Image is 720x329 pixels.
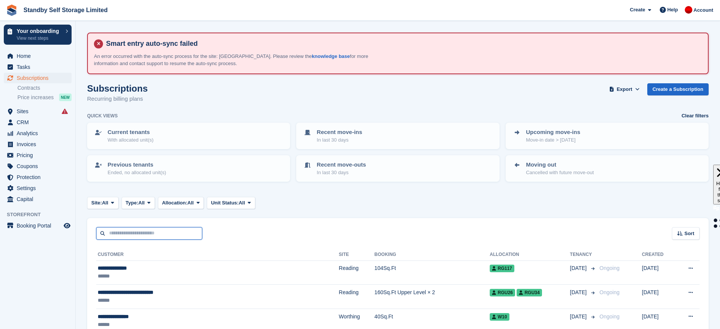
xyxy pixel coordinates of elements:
[94,53,378,67] p: An error occurred with the auto-sync process for the site: [GEOGRAPHIC_DATA]. Please review the f...
[17,194,62,204] span: Capital
[126,199,139,207] span: Type:
[681,112,709,120] a: Clear filters
[87,83,148,94] h1: Subscriptions
[96,249,339,261] th: Customer
[88,156,289,181] a: Previous tenants Ended, no allocated unit(s)
[4,128,72,139] a: menu
[570,313,588,321] span: [DATE]
[20,4,111,16] a: Standby Self Storage Limited
[162,199,187,207] span: Allocation:
[685,6,692,14] img: Aaron Winter
[693,6,713,14] span: Account
[17,150,62,161] span: Pricing
[122,197,155,209] button: Type: All
[17,28,62,34] p: Your onboarding
[4,194,72,204] a: menu
[490,249,570,261] th: Allocation
[17,117,62,128] span: CRM
[4,220,72,231] a: menu
[17,94,54,101] span: Price increases
[102,199,108,207] span: All
[4,172,72,182] a: menu
[375,260,490,285] td: 104Sq.Ft
[375,285,490,309] td: 160Sq.Ft Upper Level × 2
[490,265,514,272] span: RG117
[4,139,72,150] a: menu
[339,260,375,285] td: Reading
[506,156,708,181] a: Moving out Cancelled with future move-out
[87,95,148,103] p: Recurring billing plans
[570,249,597,261] th: Tenancy
[4,117,72,128] a: menu
[4,73,72,83] a: menu
[517,289,542,296] span: RGU34
[4,62,72,72] a: menu
[88,123,289,148] a: Current tenants With allocated unit(s)
[642,249,675,261] th: Created
[312,53,350,59] a: knowledge base
[4,161,72,172] a: menu
[297,123,498,148] a: Recent move-ins In last 30 days
[317,128,362,137] p: Recent move-ins
[600,313,620,320] span: Ongoing
[684,230,694,237] span: Sort
[4,106,72,117] a: menu
[375,249,490,261] th: Booking
[667,6,678,14] span: Help
[62,221,72,230] a: Preview store
[4,25,72,45] a: Your onboarding View next steps
[17,139,62,150] span: Invoices
[339,285,375,309] td: Reading
[526,161,594,169] p: Moving out
[570,288,588,296] span: [DATE]
[17,220,62,231] span: Booking Portal
[62,108,68,114] i: Smart entry sync failures have occurred
[490,289,515,296] span: RGU26
[17,161,62,172] span: Coupons
[87,197,119,209] button: Site: All
[4,150,72,161] a: menu
[7,211,75,218] span: Storefront
[630,6,645,14] span: Create
[138,199,145,207] span: All
[17,84,72,92] a: Contracts
[506,123,708,148] a: Upcoming move-ins Move-in date > [DATE]
[17,128,62,139] span: Analytics
[600,289,620,295] span: Ongoing
[87,112,118,119] h6: Quick views
[17,35,62,42] p: View next steps
[239,199,245,207] span: All
[17,106,62,117] span: Sites
[158,197,204,209] button: Allocation: All
[17,51,62,61] span: Home
[108,128,153,137] p: Current tenants
[17,73,62,83] span: Subscriptions
[317,136,362,144] p: In last 30 days
[317,169,366,176] p: In last 30 days
[490,313,509,321] span: W10
[570,264,588,272] span: [DATE]
[642,285,675,309] td: [DATE]
[91,199,102,207] span: Site:
[207,197,255,209] button: Unit Status: All
[617,86,632,93] span: Export
[108,161,166,169] p: Previous tenants
[600,265,620,271] span: Ongoing
[17,93,72,101] a: Price increases NEW
[103,39,702,48] h4: Smart entry auto-sync failed
[108,136,153,144] p: With allocated unit(s)
[211,199,239,207] span: Unit Status:
[108,169,166,176] p: Ended, no allocated unit(s)
[647,83,709,96] a: Create a Subscription
[6,5,17,16] img: stora-icon-8386f47178a22dfd0bd8f6a31ec36ba5ce8667c1dd55bd0f319d3a0aa187defe.svg
[526,128,580,137] p: Upcoming move-ins
[17,172,62,182] span: Protection
[4,183,72,193] a: menu
[17,62,62,72] span: Tasks
[59,94,72,101] div: NEW
[317,161,366,169] p: Recent move-outs
[526,136,580,144] p: Move-in date > [DATE]
[297,156,498,181] a: Recent move-outs In last 30 days
[526,169,594,176] p: Cancelled with future move-out
[187,199,194,207] span: All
